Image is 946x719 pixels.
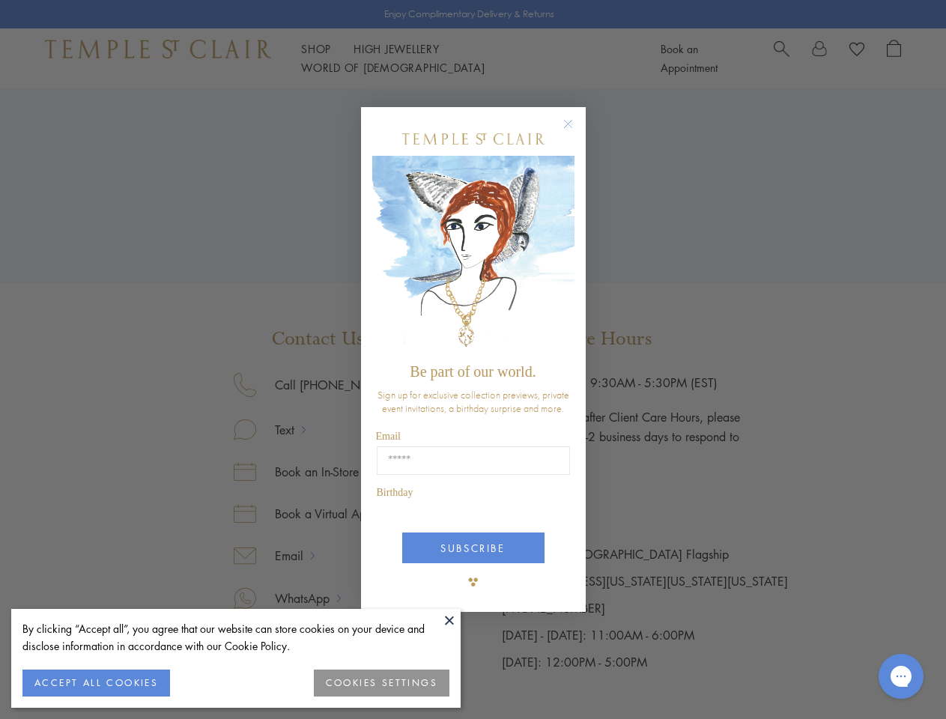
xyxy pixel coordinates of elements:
[402,133,545,145] img: Temple St. Clair
[402,533,545,563] button: SUBSCRIBE
[377,446,570,475] input: Email
[376,431,401,442] span: Email
[377,487,413,498] span: Birthday
[372,156,574,356] img: c4a9eb12-d91a-4d4a-8ee0-386386f4f338.jpeg
[566,122,585,141] button: Close dialog
[22,620,449,655] div: By clicking “Accept all”, you agree that our website can store cookies on your device and disclos...
[871,649,931,704] iframe: Gorgias live chat messenger
[458,567,488,597] img: TSC
[378,388,569,415] span: Sign up for exclusive collection previews, private event invitations, a birthday surprise and more.
[410,363,536,380] span: Be part of our world.
[314,670,449,697] button: COOKIES SETTINGS
[22,670,170,697] button: ACCEPT ALL COOKIES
